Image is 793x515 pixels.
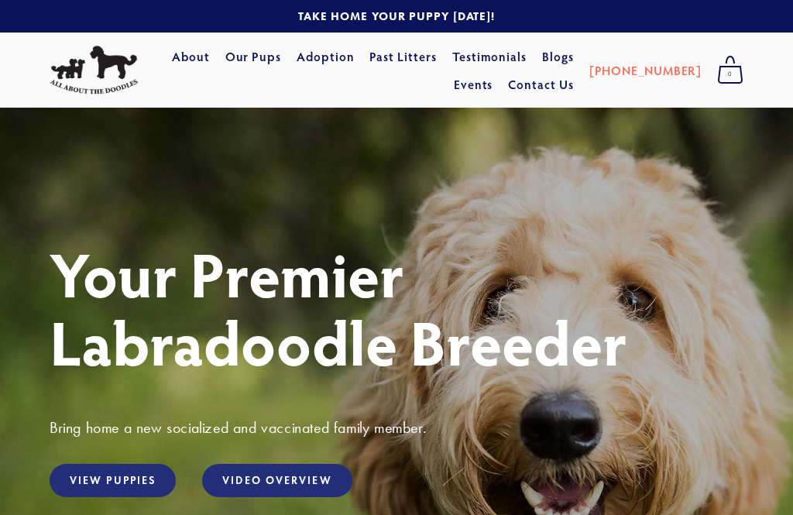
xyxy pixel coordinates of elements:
[202,464,352,497] a: Video Overview
[50,46,138,94] img: All About The Doodles
[50,239,743,376] h1: Your Premier Labradoodle Breeder
[225,43,282,70] a: Our Pups
[452,43,527,70] a: Testimonials
[508,70,574,98] a: Contact Us
[542,43,574,70] a: Blogs
[589,57,702,84] a: [PHONE_NUMBER]
[709,51,751,90] a: 0 items in cart
[454,70,493,98] a: Events
[369,48,437,64] a: Past Litters
[717,64,743,84] span: 0
[50,464,176,497] a: View Puppies
[172,43,210,70] a: About
[297,43,355,70] a: Adoption
[50,417,743,438] h3: Bring home a new socialized and vaccinated family member.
